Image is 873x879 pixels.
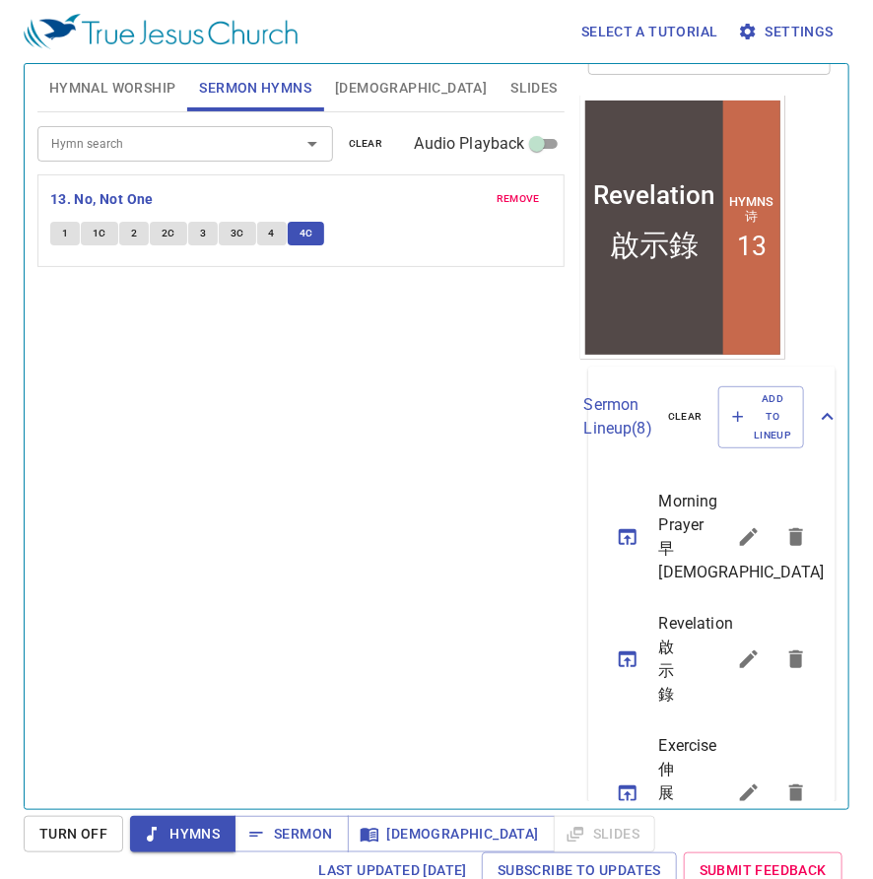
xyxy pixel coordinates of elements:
[348,816,555,852] button: [DEMOGRAPHIC_DATA]
[573,14,726,50] button: Select a tutorial
[335,76,487,101] span: [DEMOGRAPHIC_DATA]
[580,96,785,360] iframe: from-child
[162,225,175,242] span: 2C
[81,222,118,245] button: 1C
[50,187,154,212] b: 13. No, Not One
[581,20,718,44] span: Select a tutorial
[510,76,557,101] span: Slides
[497,190,540,208] span: remove
[288,222,325,245] button: 4C
[734,14,841,50] button: Settings
[250,822,332,846] span: Sermon
[588,367,836,468] div: Sermon Lineup(8)clearAdd to Lineup
[731,390,792,444] span: Add to Lineup
[62,225,68,242] span: 1
[188,222,218,245] button: 3
[235,816,348,852] button: Sermon
[150,222,187,245] button: 2C
[231,225,244,242] span: 3C
[50,187,157,212] button: 13. No, Not One
[130,816,235,852] button: Hymns
[257,222,287,245] button: 4
[349,135,383,153] span: clear
[199,76,311,101] span: Sermon Hymns
[337,132,395,156] button: clear
[299,130,326,158] button: Open
[584,393,652,440] p: Sermon Lineup ( 8 )
[146,822,220,846] span: Hymns
[415,132,525,156] span: Audio Playback
[742,20,834,44] span: Settings
[131,225,137,242] span: 2
[364,822,539,846] span: [DEMOGRAPHIC_DATA]
[659,734,678,852] span: Exercise 伸展運動
[39,822,107,846] span: Turn Off
[93,225,106,242] span: 1C
[24,14,298,49] img: True Jesus Church
[668,408,703,426] span: clear
[718,386,805,448] button: Add to Lineup
[24,816,123,852] button: Turn Off
[50,222,80,245] button: 1
[119,222,149,245] button: 2
[659,490,678,584] span: Morning Prayer 早[DEMOGRAPHIC_DATA]
[269,225,275,242] span: 4
[485,187,552,211] button: remove
[656,405,714,429] button: clear
[659,612,678,707] span: Revelation 啟示錄
[200,225,206,242] span: 3
[49,76,176,101] span: Hymnal Worship
[219,222,256,245] button: 3C
[300,225,313,242] span: 4C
